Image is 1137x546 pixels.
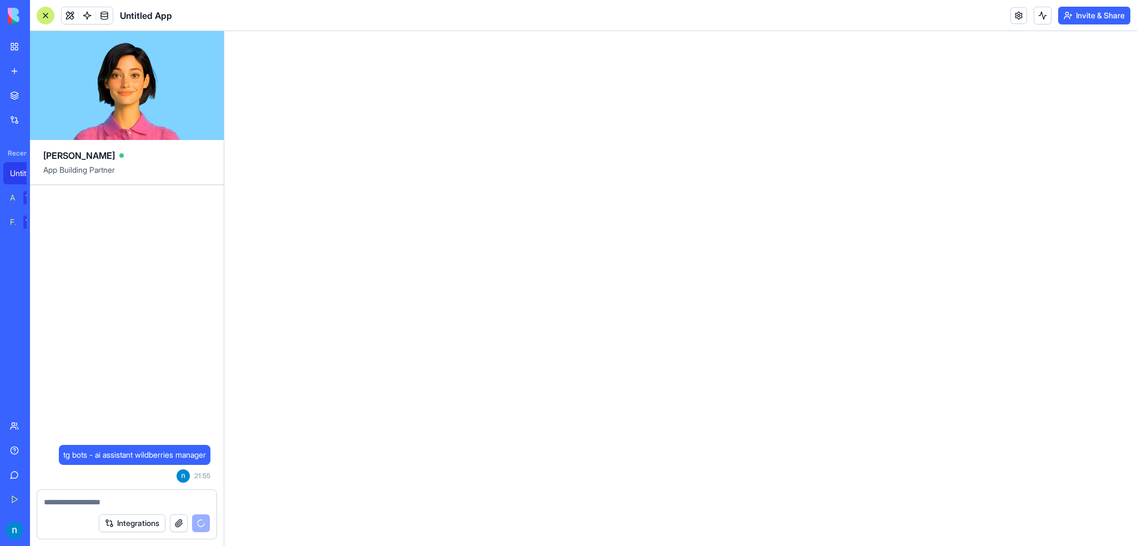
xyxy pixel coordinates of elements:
span: App Building Partner [43,164,210,184]
div: AI Logo Generator [10,192,16,203]
a: AI Logo GeneratorTRY [3,187,48,209]
img: logo [8,8,77,23]
button: Invite & Share [1058,7,1130,24]
div: Untitled App [10,168,41,179]
button: Integrations [99,514,165,532]
img: ACg8ocL_SQG0j-iDQ-KGtRIg_yAr6gDxtUCM99D4gGYEc99xAQ3eOA=s96-c [6,522,23,539]
div: Feedback Form [10,217,16,228]
span: Recent [3,149,27,158]
a: Untitled App [3,162,48,184]
span: [PERSON_NAME] [43,149,115,162]
img: ACg8ocL_SQG0j-iDQ-KGtRIg_yAr6gDxtUCM99D4gGYEc99xAQ3eOA=s96-c [177,469,190,483]
a: Feedback FormTRY [3,211,48,233]
span: Untitled App [120,9,172,22]
div: TRY [23,191,41,204]
div: TRY [23,216,41,229]
span: 21:55 [194,472,210,480]
span: tg bots - ai assistant wildberries manager [63,449,206,460]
